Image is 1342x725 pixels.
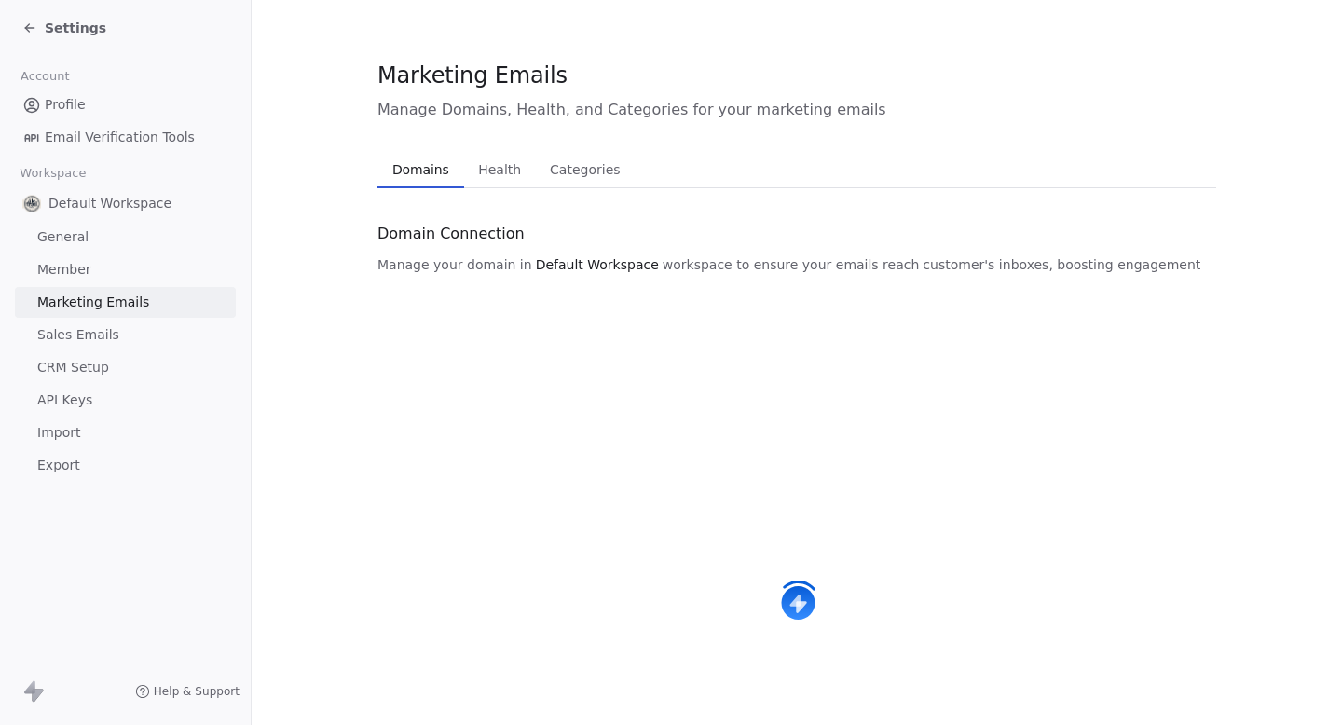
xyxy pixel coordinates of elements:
span: Email Verification Tools [45,128,195,147]
a: Import [15,417,236,448]
span: Health [471,157,528,183]
a: General [15,222,236,253]
span: General [37,227,89,247]
a: Help & Support [135,684,240,699]
span: Member [37,260,91,280]
a: Email Verification Tools [15,122,236,153]
span: Workspace [12,159,94,187]
a: Export [15,450,236,481]
span: workspace to ensure your emails reach [663,255,920,274]
span: Marketing Emails [377,62,568,89]
span: Sales Emails [37,325,119,345]
a: Sales Emails [15,320,236,350]
span: Help & Support [154,684,240,699]
span: Manage your domain in [377,255,532,274]
span: Manage Domains, Health, and Categories for your marketing emails [377,99,1216,121]
span: Domain Connection [377,223,525,245]
img: realaletrail-logo.png [22,194,41,212]
span: Domains [385,157,457,183]
span: Categories [542,157,627,183]
span: customer's inboxes, boosting engagement [923,255,1200,274]
a: Settings [22,19,106,37]
a: Marketing Emails [15,287,236,318]
a: Member [15,254,236,285]
span: Import [37,423,80,443]
span: Settings [45,19,106,37]
a: Profile [15,89,236,120]
span: API Keys [37,390,92,410]
span: Default Workspace [48,194,171,212]
span: Marketing Emails [37,293,149,312]
span: CRM Setup [37,358,109,377]
a: API Keys [15,385,236,416]
span: Profile [45,95,86,115]
span: Account [12,62,77,90]
a: CRM Setup [15,352,236,383]
span: Default Workspace [536,255,659,274]
span: Export [37,456,80,475]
